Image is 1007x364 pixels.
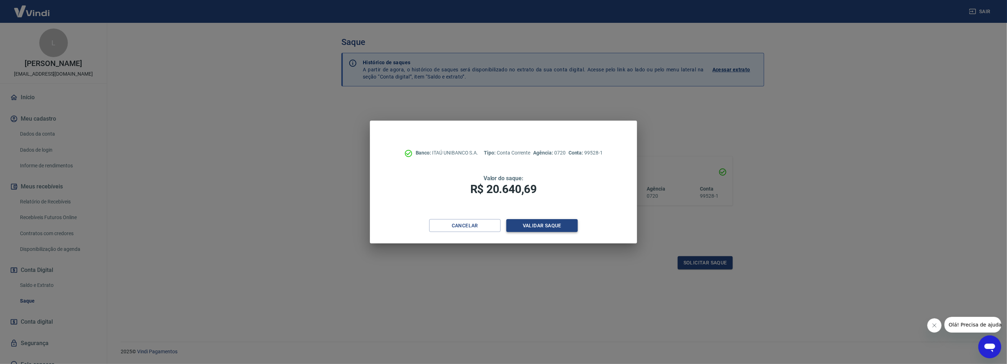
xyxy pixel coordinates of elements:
[978,335,1001,358] iframe: Botão para abrir a janela de mensagens
[568,149,603,157] p: 99528-1
[533,149,566,157] p: 0720
[429,219,501,232] button: Cancelar
[533,150,555,156] span: Agência:
[568,150,585,156] span: Conta:
[484,150,497,156] span: Tipo:
[484,175,523,182] span: Valor do saque:
[927,318,942,333] iframe: Fechar mensagem
[416,150,432,156] span: Banco:
[4,5,60,11] span: Olá! Precisa de ajuda?
[484,149,531,157] p: Conta Corrente
[945,317,1001,333] iframe: Mensagem da empresa
[506,219,578,232] button: Validar saque
[470,182,537,196] span: R$ 20.640,69
[416,149,479,157] p: ITAÚ UNIBANCO S.A.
